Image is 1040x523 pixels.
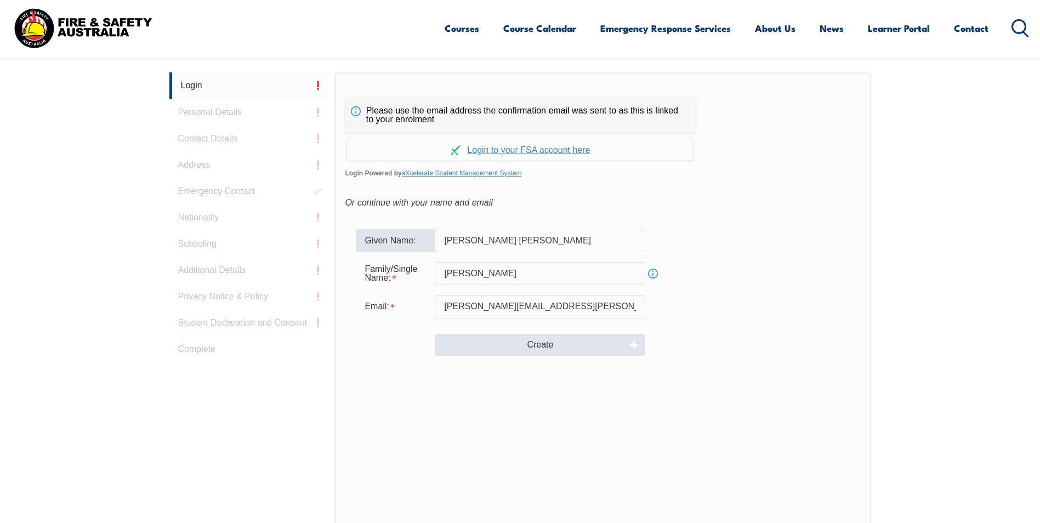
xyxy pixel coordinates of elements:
[356,259,435,288] div: Family/Single Name is required.
[356,229,435,251] div: Given Name:
[345,165,861,181] span: Login Powered by
[755,14,795,43] a: About Us
[356,296,435,317] div: Email is required.
[954,14,988,43] a: Contact
[345,195,861,211] div: Or continue with your name and email
[451,145,461,155] img: Log in withaxcelerate
[402,169,522,177] a: aXcelerate Student Management System
[435,334,645,356] button: Create
[868,14,930,43] a: Learner Portal
[345,98,696,133] div: Please use the email address the confirmation email was sent to as this is linked to your enrolment
[503,14,576,43] a: Course Calendar
[645,266,661,281] a: Info
[820,14,844,43] a: News
[600,14,731,43] a: Emergency Response Services
[169,72,329,99] a: Login
[445,14,479,43] a: Courses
